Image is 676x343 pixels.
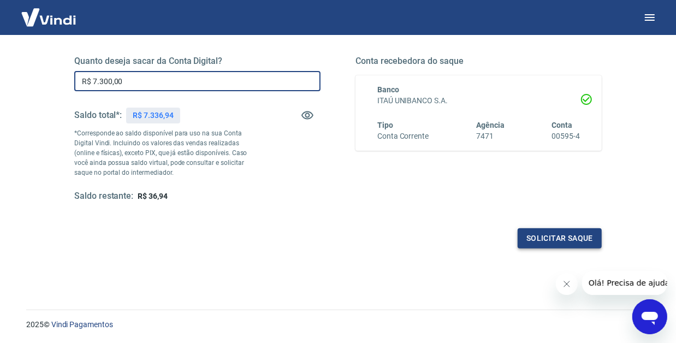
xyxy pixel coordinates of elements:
[518,228,602,249] button: Solicitar saque
[476,131,505,142] h6: 7471
[377,95,580,107] h6: ITAÚ UNIBANCO S.A.
[552,121,572,129] span: Conta
[632,299,667,334] iframe: Botão para abrir a janela de mensagens
[355,56,602,67] h5: Conta recebedora do saque
[74,128,259,178] p: *Corresponde ao saldo disponível para uso na sua Conta Digital Vindi. Incluindo os valores das ve...
[74,56,321,67] h5: Quanto deseja sacar da Conta Digital?
[74,191,133,202] h5: Saldo restante:
[138,192,168,200] span: R$ 36,94
[74,110,122,121] h5: Saldo total*:
[51,320,113,329] a: Vindi Pagamentos
[377,85,399,94] span: Banco
[582,271,667,295] iframe: Mensagem da empresa
[26,319,650,330] p: 2025 ©
[556,273,578,295] iframe: Fechar mensagem
[13,1,84,34] img: Vindi
[7,8,92,16] span: Olá! Precisa de ajuda?
[377,131,429,142] h6: Conta Corrente
[552,131,580,142] h6: 00595-4
[133,110,173,121] p: R$ 7.336,94
[377,121,393,129] span: Tipo
[476,121,505,129] span: Agência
